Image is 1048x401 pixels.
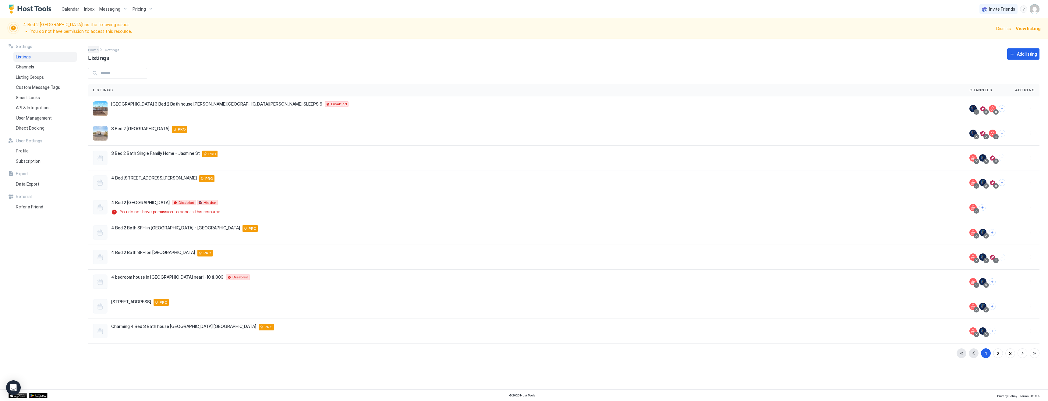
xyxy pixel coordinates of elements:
a: API & Integrations [13,103,77,113]
span: Channels [969,87,993,93]
button: Connect channels [989,303,996,310]
span: 4 Bed 2 Bath SFH on [GEOGRAPHIC_DATA] [111,250,195,255]
div: menu [1027,278,1035,285]
a: Smart Locks [13,92,77,103]
span: Data Export [16,181,39,187]
span: 4 Bed 2 [GEOGRAPHIC_DATA] [111,200,170,205]
span: Channels [16,64,34,70]
span: PRO [249,226,257,231]
div: listing image [93,101,108,116]
a: Terms Of Use [1020,392,1039,399]
span: API & Integrations [16,105,51,110]
button: Connect channels [999,179,1005,186]
a: Settings [105,46,119,53]
button: Connect channels [999,105,1005,112]
span: Export [16,171,29,176]
div: View listing [1016,25,1041,32]
div: menu [1027,229,1035,236]
div: 2 [997,350,999,357]
div: menu [1027,204,1035,211]
button: Connect channels [999,130,1005,137]
a: Calendar [62,6,79,12]
span: Listing Groups [16,75,44,80]
a: Listings [13,52,77,62]
div: menu [1027,179,1035,186]
span: Subscription [16,159,41,164]
span: 3 Bed 2 Bath Single Family Home - Jasmine St [111,151,200,156]
button: More options [1027,179,1035,186]
button: Connect channels [989,328,996,334]
span: PRO [205,176,213,181]
a: Subscription [13,156,77,166]
button: Connect channels [989,229,996,236]
span: Charming 4 Bed 3 Bath house [GEOGRAPHIC_DATA] [GEOGRAPHIC_DATA] [111,324,256,329]
span: 4 bedroom house in [GEOGRAPHIC_DATA] near I-10 & 303 [111,274,224,280]
a: Home [88,46,99,53]
button: Connect channels [999,254,1005,260]
span: [GEOGRAPHIC_DATA] 3 Bed 2 Bath house [PERSON_NAME][GEOGRAPHIC_DATA][PERSON_NAME] SLEEPS 6 [111,101,322,107]
div: 3 [1009,350,1012,357]
span: Terms Of Use [1020,394,1039,398]
span: Referral [16,194,32,199]
span: Home [88,47,99,52]
span: 3 Bed 2 [GEOGRAPHIC_DATA] [111,126,169,131]
button: 2 [993,348,1003,358]
span: Refer a Friend [16,204,43,210]
span: PRO [265,324,273,330]
span: PRO [208,151,216,157]
span: Listings [93,87,113,93]
span: Dismiss [996,25,1011,32]
button: 1 [981,348,991,358]
button: Connect channels [989,278,996,285]
span: Smart Locks [16,95,40,100]
a: Google Play Store [29,393,48,398]
span: [STREET_ADDRESS] [111,299,151,305]
input: Input Field [98,68,147,78]
span: 4 Bed 2 Bath SFH in [GEOGRAPHIC_DATA] - [GEOGRAPHIC_DATA] [111,225,240,231]
a: Data Export [13,179,77,189]
span: © 2025 Host Tools [509,393,536,397]
span: Invite Friends [989,6,1015,12]
a: Profile [13,146,77,156]
span: Direct Booking [16,125,44,131]
span: User Management [16,115,52,121]
a: Privacy Policy [997,392,1017,399]
a: Host Tools Logo [9,5,54,14]
button: More options [1027,229,1035,236]
span: Listings [16,54,31,60]
span: 4 Bed 2 [GEOGRAPHIC_DATA] has the following issues: [23,22,993,35]
span: Privacy Policy [997,394,1017,398]
span: Listings [88,53,109,62]
div: Breadcrumb [88,46,99,53]
div: menu [1027,327,1035,335]
span: PRO [160,300,168,305]
span: Settings [105,47,119,52]
div: menu [1027,130,1035,137]
a: Custom Message Tags [13,82,77,92]
span: PRO [178,127,186,132]
button: Connect channels [979,204,986,211]
div: listing image [93,126,108,141]
div: menu [1027,154,1035,162]
button: More options [1027,303,1035,310]
span: User Settings [16,138,42,144]
div: Add listing [1017,51,1037,57]
button: 3 [1005,348,1015,358]
a: Listing Groups [13,72,77,82]
a: Inbox [84,6,94,12]
span: PRO [204,250,211,256]
li: You do not have permission to access this resource. [30,29,993,34]
button: More options [1027,130,1035,137]
span: Settings [16,44,32,49]
div: Open Intercom Messenger [6,380,21,395]
div: menu [1027,105,1035,112]
span: 4 Bed [STREET_ADDRESS][PERSON_NAME] [111,175,197,181]
a: App Store [9,393,27,398]
span: Profile [16,148,29,154]
span: Pricing [133,6,146,12]
a: Channels [13,62,77,72]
